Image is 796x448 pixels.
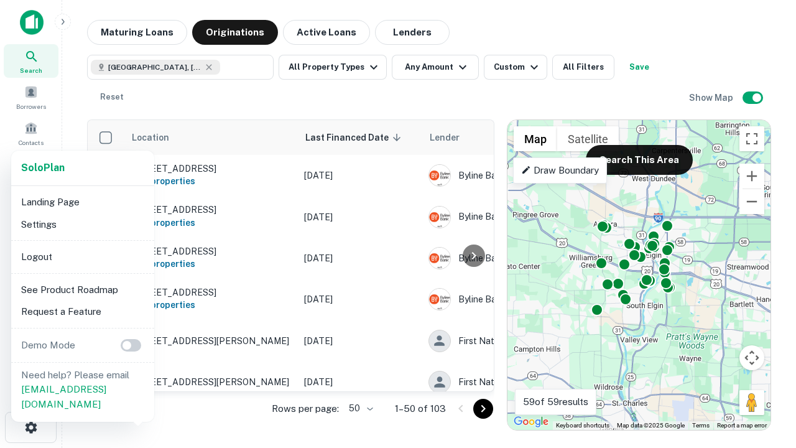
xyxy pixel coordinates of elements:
li: See Product Roadmap [16,279,149,301]
p: Need help? Please email [21,368,144,412]
li: Logout [16,246,149,268]
a: [EMAIL_ADDRESS][DOMAIN_NAME] [21,384,106,409]
li: Landing Page [16,191,149,213]
iframe: Chat Widget [734,309,796,368]
li: Request a Feature [16,301,149,323]
p: Demo Mode [16,338,80,353]
strong: Solo Plan [21,162,65,174]
a: SoloPlan [21,161,65,175]
li: Settings [16,213,149,236]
